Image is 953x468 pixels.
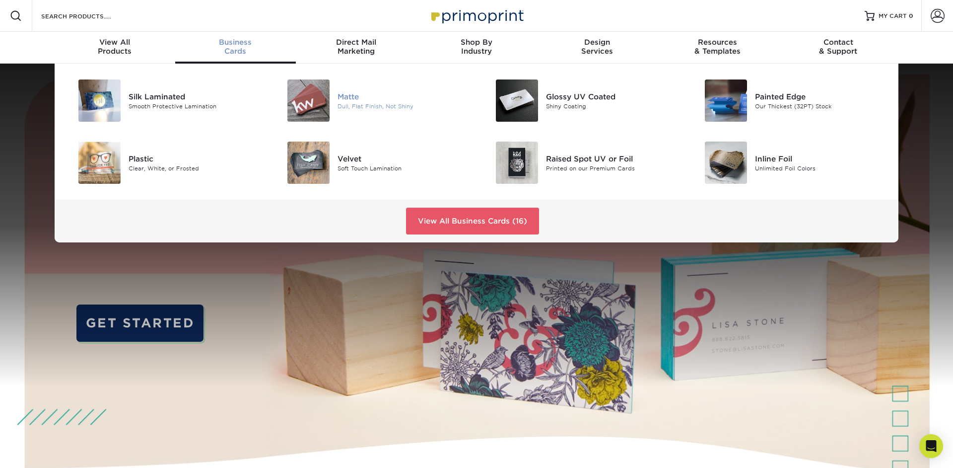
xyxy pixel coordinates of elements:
img: Painted Edge Business Cards [705,79,747,122]
span: MY CART [879,12,907,20]
a: Direct MailMarketing [296,32,416,64]
a: Contact& Support [778,32,898,64]
span: Design [537,38,657,47]
a: Resources& Templates [657,32,778,64]
div: Open Intercom Messenger [919,434,943,458]
div: Soft Touch Lamination [338,164,469,172]
div: Plastic [129,153,260,164]
a: Raised Spot UV or Foil Business Cards Raised Spot UV or Foil Printed on our Premium Cards [484,138,678,188]
div: Raised Spot UV or Foil [546,153,678,164]
img: Primoprint [427,5,526,26]
div: Industry [416,38,537,56]
div: Unlimited Foil Colors [755,164,886,172]
div: Clear, White, or Frosted [129,164,260,172]
img: Inline Foil Business Cards [705,142,747,184]
div: Our Thickest (32PT) Stock [755,102,886,110]
img: Plastic Business Cards [78,142,121,184]
a: Shop ByIndustry [416,32,537,64]
a: Matte Business Cards Matte Dull, Flat Finish, Not Shiny [275,76,470,126]
span: Contact [778,38,898,47]
a: View All Business Cards (16) [406,208,539,234]
a: Glossy UV Coated Business Cards Glossy UV Coated Shiny Coating [484,76,678,126]
span: Resources [657,38,778,47]
div: Printed on our Premium Cards [546,164,678,172]
div: Glossy UV Coated [546,91,678,102]
div: Smooth Protective Lamination [129,102,260,110]
img: Matte Business Cards [287,79,330,122]
div: Inline Foil [755,153,886,164]
img: Silk Laminated Business Cards [78,79,121,122]
a: Inline Foil Business Cards Inline Foil Unlimited Foil Colors [693,138,887,188]
div: Products [55,38,175,56]
div: Marketing [296,38,416,56]
a: DesignServices [537,32,657,64]
span: Direct Mail [296,38,416,47]
div: & Support [778,38,898,56]
span: View All [55,38,175,47]
span: Shop By [416,38,537,47]
div: Painted Edge [755,91,886,102]
img: Glossy UV Coated Business Cards [496,79,538,122]
span: 0 [909,12,913,19]
div: Matte [338,91,469,102]
div: Velvet [338,153,469,164]
div: & Templates [657,38,778,56]
div: Shiny Coating [546,102,678,110]
div: Silk Laminated [129,91,260,102]
a: View AllProducts [55,32,175,64]
div: Cards [175,38,296,56]
a: Velvet Business Cards Velvet Soft Touch Lamination [275,138,470,188]
a: Painted Edge Business Cards Painted Edge Our Thickest (32PT) Stock [693,76,887,126]
div: Dull, Flat Finish, Not Shiny [338,102,469,110]
span: Business [175,38,296,47]
img: Velvet Business Cards [287,142,330,184]
input: SEARCH PRODUCTS..... [40,10,137,22]
a: Silk Laminated Business Cards Silk Laminated Smooth Protective Lamination [67,76,261,126]
a: Plastic Business Cards Plastic Clear, White, or Frosted [67,138,261,188]
a: BusinessCards [175,32,296,64]
img: Raised Spot UV or Foil Business Cards [496,142,538,184]
div: Services [537,38,657,56]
